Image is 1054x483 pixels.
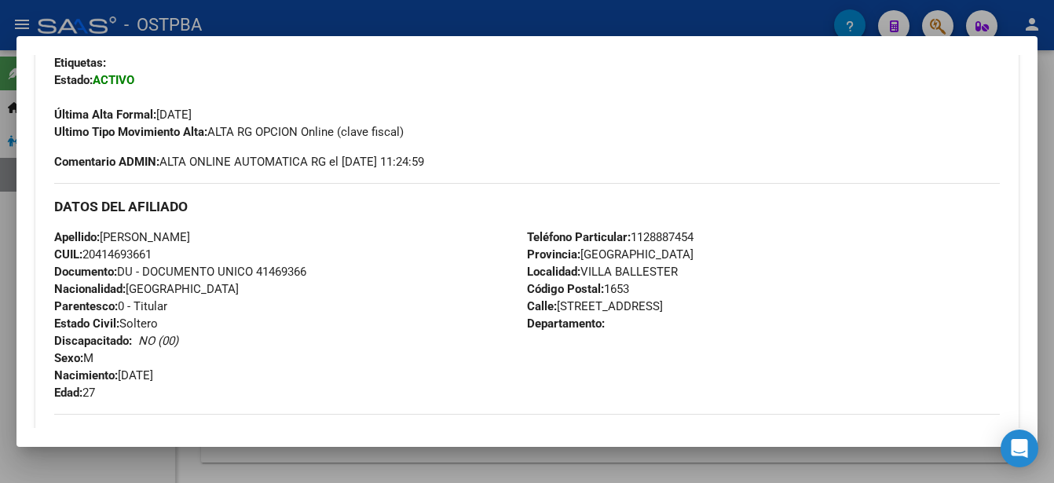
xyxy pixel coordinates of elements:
span: [GEOGRAPHIC_DATA] [527,247,694,262]
strong: Estado Civil: [54,317,119,331]
strong: Sexo: [54,351,83,365]
span: Soltero [54,317,158,331]
i: NO (00) [138,334,178,348]
span: 1653 [527,282,629,296]
strong: Estado: [54,73,93,87]
span: [GEOGRAPHIC_DATA] [54,282,239,296]
span: ALTA RG OPCION Online (clave fiscal) [54,125,404,139]
strong: Discapacitado: [54,334,132,348]
div: Open Intercom Messenger [1001,430,1038,467]
strong: Apellido: [54,230,100,244]
span: VILLA BALLESTER [527,265,678,279]
span: [DATE] [54,108,192,122]
strong: Documento: [54,265,117,279]
h3: DATOS DEL AFILIADO [54,198,1000,215]
span: 20414693661 [54,247,152,262]
span: 27 [54,386,95,400]
strong: ACTIVO [93,73,134,87]
span: [DATE] [54,368,153,382]
span: DU - DOCUMENTO UNICO 41469366 [54,265,306,279]
strong: Nacimiento: [54,368,118,382]
strong: Localidad: [527,265,580,279]
strong: Teléfono Particular: [527,230,631,244]
strong: CUIL: [54,247,82,262]
strong: Código Postal: [527,282,604,296]
span: [PERSON_NAME] [54,230,190,244]
strong: Última Alta Formal: [54,108,156,122]
span: ALTA ONLINE AUTOMATICA RG el [DATE] 11:24:59 [54,153,424,170]
strong: Etiquetas: [54,56,106,70]
span: M [54,351,93,365]
strong: Ultimo Tipo Movimiento Alta: [54,125,207,139]
span: [STREET_ADDRESS] [527,299,663,313]
span: 1128887454 [527,230,694,244]
strong: Calle: [527,299,557,313]
strong: Nacionalidad: [54,282,126,296]
strong: Comentario ADMIN: [54,155,159,169]
span: 0 - Titular [54,299,167,313]
strong: Departamento: [527,317,605,331]
strong: Provincia: [527,247,580,262]
strong: Parentesco: [54,299,118,313]
strong: Edad: [54,386,82,400]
